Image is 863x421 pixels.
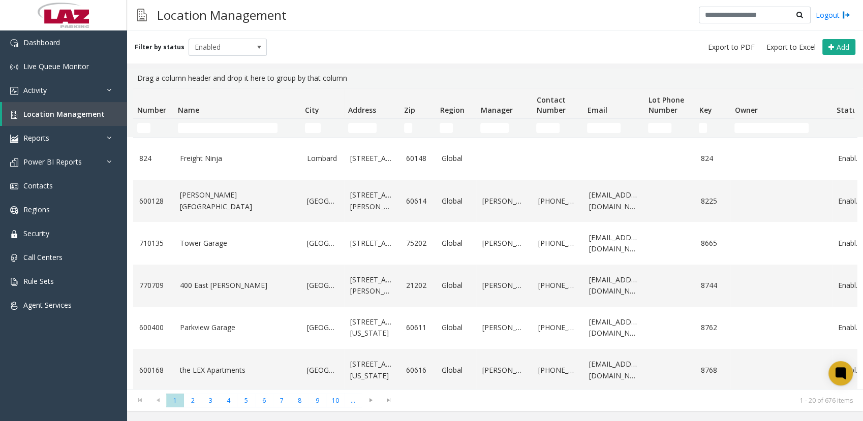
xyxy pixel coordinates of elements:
span: Power BI Reports [23,157,82,167]
a: 600168 [139,365,168,376]
span: Manager [480,105,512,115]
input: Email Filter [587,123,621,133]
input: Key Filter [699,123,707,133]
img: 'icon' [10,111,18,119]
a: [GEOGRAPHIC_DATA] [307,280,338,291]
span: Page 7 [273,394,291,407]
a: 600400 [139,322,168,333]
a: 60616 [406,365,429,376]
kendo-pager-info: 1 - 20 of 676 items [404,396,853,405]
span: Go to the next page [362,394,380,408]
td: Contact Number Filter [532,119,583,137]
a: Enabled [838,196,861,207]
a: 600128 [139,196,168,207]
a: 8744 [701,280,724,291]
td: Key Filter [695,119,730,137]
input: City Filter [305,123,321,133]
td: Manager Filter [476,119,532,137]
td: Zip Filter [400,119,436,137]
a: Enabled [838,322,861,333]
a: the LEX Apartments [180,365,295,376]
span: Export to Excel [766,42,816,52]
img: 'icon' [10,39,18,47]
span: Add [837,42,849,52]
span: Page 9 [309,394,326,407]
a: [EMAIL_ADDRESS][DOMAIN_NAME] [589,316,638,339]
img: 'icon' [10,278,18,286]
a: [STREET_ADDRESS][US_STATE] [350,359,394,381]
td: Region Filter [436,119,476,137]
a: [PHONE_NUMBER] [538,365,577,376]
img: 'icon' [10,182,18,190]
span: Page 6 [255,394,273,407]
a: Tower Garage [180,238,295,249]
span: Activity [23,85,47,95]
a: Freight Ninja [180,153,295,164]
span: Rule Sets [23,276,54,286]
a: [GEOGRAPHIC_DATA] [307,196,338,207]
div: Drag a column header and drop it here to group by that column [133,69,857,88]
a: Global [442,365,470,376]
img: 'icon' [10,87,18,95]
span: Page 1 [166,394,184,407]
span: Number [137,105,166,115]
a: 21202 [406,280,429,291]
span: Page 3 [202,394,220,407]
a: 710135 [139,238,168,249]
span: Page 8 [291,394,309,407]
span: Enabled [189,39,251,55]
td: Number Filter [133,119,174,137]
a: [PERSON_NAME][GEOGRAPHIC_DATA] [180,189,295,212]
a: Global [442,238,470,249]
label: Filter by status [135,43,184,52]
span: Owner [734,105,757,115]
a: Enabled [838,238,861,249]
a: [STREET_ADDRESS][PERSON_NAME] [350,274,394,297]
span: Region [440,105,464,115]
button: Export to PDF [704,40,759,54]
span: Export to PDF [708,42,755,52]
a: [PHONE_NUMBER] [538,238,577,249]
img: 'icon' [10,63,18,71]
span: Reports [23,133,49,143]
a: Global [442,322,470,333]
td: City Filter [301,119,344,137]
a: Enabled [838,365,861,376]
a: 824 [701,153,724,164]
a: [PHONE_NUMBER] [538,196,577,207]
td: Address Filter [344,119,400,137]
a: Parkview Garage [180,322,295,333]
span: Security [23,229,49,238]
input: Manager Filter [480,123,509,133]
a: 8762 [701,322,724,333]
span: Page 5 [237,394,255,407]
a: [EMAIL_ADDRESS][DOMAIN_NAME] [589,189,638,212]
a: [PERSON_NAME] [482,365,526,376]
span: Agent Services [23,300,72,310]
a: Global [442,280,470,291]
a: Lombard [307,153,338,164]
input: Contact Number Filter [536,123,560,133]
span: Go to the next page [364,396,378,404]
span: Address [348,105,376,115]
td: Owner Filter [730,119,832,137]
span: Page 2 [184,394,202,407]
div: Data table [127,88,863,389]
a: Global [442,153,470,164]
a: Global [442,196,470,207]
input: Number Filter [137,123,150,133]
a: [GEOGRAPHIC_DATA] [307,322,338,333]
a: 8665 [701,238,724,249]
img: 'icon' [10,135,18,143]
a: 400 East [PERSON_NAME] [180,280,295,291]
input: Address Filter [348,123,377,133]
span: Contacts [23,181,53,190]
a: 60614 [406,196,429,207]
span: Page 10 [326,394,344,407]
a: [PERSON_NAME] [482,196,526,207]
a: 824 [139,153,168,164]
a: [STREET_ADDRESS][PERSON_NAME] [350,189,394,212]
a: [STREET_ADDRESS] [350,153,394,164]
span: Regions [23,205,50,214]
img: 'icon' [10,254,18,262]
